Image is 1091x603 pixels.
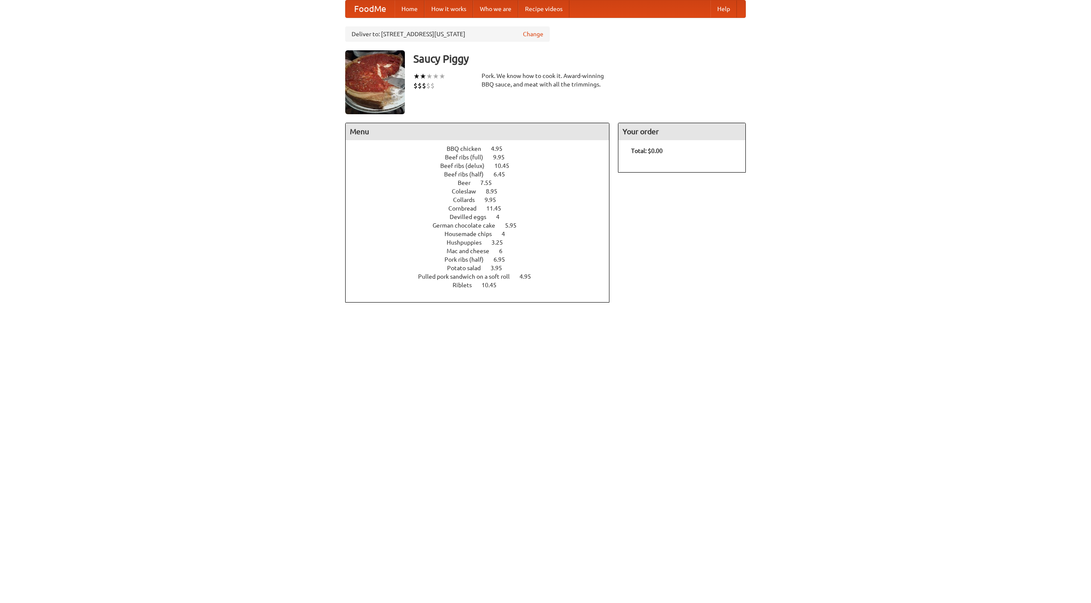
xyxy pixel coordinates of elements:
a: FoodMe [346,0,395,17]
li: ★ [439,72,445,81]
li: $ [430,81,435,90]
span: Coleslaw [452,188,485,195]
span: 9.95 [493,154,513,161]
a: Potato salad 3.95 [447,265,518,271]
span: Housemade chips [444,231,500,237]
span: 5.95 [505,222,525,229]
span: Riblets [453,282,480,289]
a: Beef ribs (half) 6.45 [444,171,521,178]
div: Deliver to: [STREET_ADDRESS][US_STATE] [345,26,550,42]
h3: Saucy Piggy [413,50,746,67]
a: Help [710,0,737,17]
img: angular.jpg [345,50,405,114]
li: $ [418,81,422,90]
span: Pork ribs (half) [444,256,492,263]
span: 4 [496,214,508,220]
span: Mac and cheese [447,248,498,254]
li: $ [426,81,430,90]
div: Pork. We know how to cook it. Award-winning BBQ sauce, and meat with all the trimmings. [482,72,609,89]
span: Potato salad [447,265,489,271]
span: BBQ chicken [447,145,490,152]
span: Devilled eggs [450,214,495,220]
span: Beef ribs (half) [444,171,492,178]
a: Mac and cheese 6 [447,248,518,254]
a: Collards 9.95 [453,196,512,203]
a: Riblets 10.45 [453,282,512,289]
a: Beer 7.55 [458,179,508,186]
li: ★ [433,72,439,81]
span: 6.45 [494,171,514,178]
h4: Your order [618,123,745,140]
a: Devilled eggs 4 [450,214,515,220]
span: Cornbread [448,205,485,212]
a: Pulled pork sandwich on a soft roll 4.95 [418,273,547,280]
span: 10.45 [494,162,518,169]
li: ★ [413,72,420,81]
a: Home [395,0,424,17]
span: Beef ribs (full) [445,154,492,161]
span: 4.95 [520,273,540,280]
li: ★ [426,72,433,81]
a: Hushpuppies 3.25 [447,239,519,246]
span: Hushpuppies [447,239,490,246]
span: 4 [502,231,514,237]
span: 4.95 [491,145,511,152]
span: 10.45 [482,282,505,289]
a: BBQ chicken 4.95 [447,145,518,152]
a: Beef ribs (delux) 10.45 [440,162,525,169]
b: Total: $0.00 [631,147,663,154]
span: 6 [499,248,511,254]
a: Pork ribs (half) 6.95 [444,256,521,263]
span: 6.95 [494,256,514,263]
a: Change [523,30,543,38]
span: 3.25 [491,239,511,246]
h4: Menu [346,123,609,140]
a: Coleslaw 8.95 [452,188,513,195]
span: Beer [458,179,479,186]
li: ★ [420,72,426,81]
li: $ [422,81,426,90]
a: Cornbread 11.45 [448,205,517,212]
span: Beef ribs (delux) [440,162,493,169]
span: Collards [453,196,483,203]
a: Housemade chips 4 [444,231,521,237]
li: $ [413,81,418,90]
a: How it works [424,0,473,17]
span: Pulled pork sandwich on a soft roll [418,273,518,280]
a: German chocolate cake 5.95 [433,222,532,229]
a: Who we are [473,0,518,17]
span: 8.95 [486,188,506,195]
span: 7.55 [480,179,500,186]
span: German chocolate cake [433,222,504,229]
span: 9.95 [485,196,505,203]
span: 3.95 [491,265,511,271]
a: Recipe videos [518,0,569,17]
a: Beef ribs (full) 9.95 [445,154,520,161]
span: 11.45 [486,205,510,212]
